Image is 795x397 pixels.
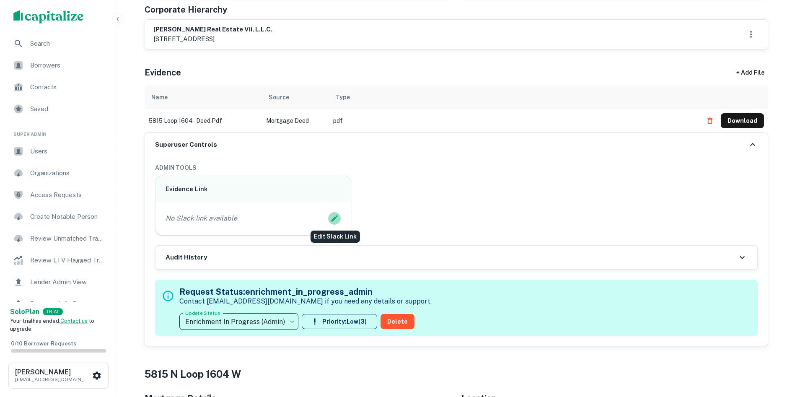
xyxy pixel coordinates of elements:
[60,318,88,324] a: Contact us
[166,184,341,194] h6: Evidence Link
[15,376,91,383] p: [EMAIL_ADDRESS][DOMAIN_NAME]
[7,77,110,97] a: Contacts
[7,34,110,54] a: Search
[145,66,181,79] h5: Evidence
[30,104,105,114] span: Saved
[11,340,76,347] span: 0 / 10 Borrower Requests
[311,231,360,243] div: Edit Slack Link
[179,310,298,333] div: Enrichment In Progress (Admin)
[43,308,63,315] div: TRIAL
[7,185,110,205] a: Access Requests
[721,65,780,80] div: + Add File
[179,285,432,298] h5: Request Status: enrichment_in_progress_admin
[329,109,698,132] td: pdf
[7,121,110,141] li: Super Admin
[10,307,39,317] a: SoloPlan
[15,369,91,376] h6: [PERSON_NAME]
[30,277,105,287] span: Lender Admin View
[145,3,227,16] h5: Corporate Hierarchy
[30,190,105,200] span: Access Requests
[30,168,105,178] span: Organizations
[262,109,329,132] td: Mortgage Deed
[153,34,272,44] p: [STREET_ADDRESS]
[381,314,414,329] button: Delete
[30,234,105,244] span: Review Unmatched Transactions
[753,330,795,370] iframe: Chat Widget
[262,86,329,109] th: Source
[7,207,110,227] a: Create Notable Person
[329,86,698,109] th: Type
[185,309,220,317] label: Update Status
[721,113,764,128] button: Download
[7,55,110,75] a: Borrowers
[145,366,768,381] h4: 5815 n loop 1604 w
[7,163,110,183] a: Organizations
[30,146,105,156] span: Users
[145,86,768,132] div: scrollable content
[336,92,350,102] div: Type
[151,92,168,102] div: Name
[30,212,105,222] span: Create Notable Person
[8,363,109,389] button: [PERSON_NAME][EMAIL_ADDRESS][DOMAIN_NAME]
[30,60,105,70] span: Borrowers
[13,10,84,23] img: capitalize-logo.png
[166,213,237,223] p: No Slack link available
[7,294,110,314] a: Borrower Info Requests
[166,253,207,262] h6: Audit History
[7,272,110,292] a: Lender Admin View
[145,86,262,109] th: Name
[30,299,105,309] span: Borrower Info Requests
[145,109,262,132] td: 5815 loop 1604 - deed.pdf
[30,255,105,265] span: Review LTV Flagged Transactions
[7,141,110,161] a: Users
[153,25,272,34] h6: [PERSON_NAME] real estate vii, l.l.c.
[702,114,717,127] button: Delete file
[155,163,758,172] h6: ADMIN TOOLS
[155,140,217,150] h6: Superuser Controls
[7,99,110,119] a: Saved
[179,296,432,306] p: Contact [EMAIL_ADDRESS][DOMAIN_NAME] if you need any details or support.
[30,82,105,92] span: Contacts
[10,308,39,316] strong: Solo Plan
[7,228,110,249] a: Review Unmatched Transactions
[328,212,341,225] button: Edit Slack Link
[7,250,110,270] a: Review LTV Flagged Transactions
[10,318,94,332] span: Your trial has ended. to upgrade.
[302,314,377,329] button: Priority:Low(3)
[269,92,289,102] div: Source
[30,39,105,49] span: Search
